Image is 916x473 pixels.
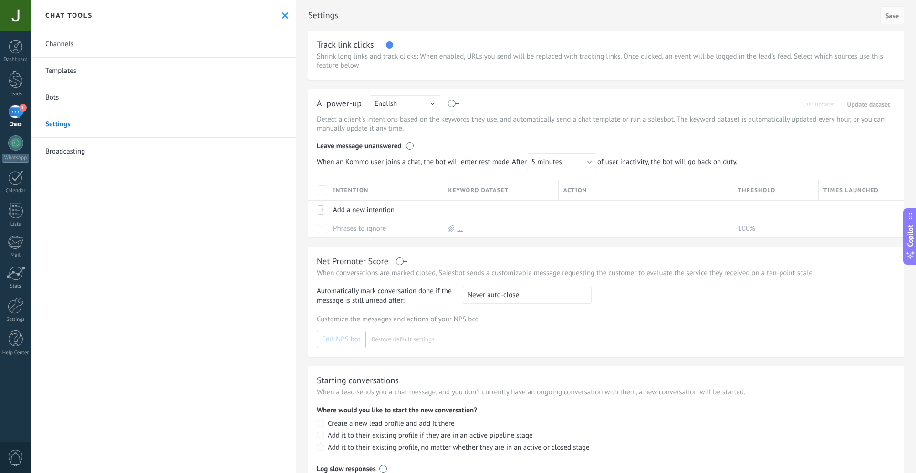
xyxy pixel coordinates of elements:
span: of user inactivity, the bot will go back on duty. [317,153,743,170]
a: ... [457,224,463,233]
span: Save [885,12,899,19]
button: 5 minutes [527,153,597,170]
div: Leads [2,91,30,97]
span: Intention [333,186,368,195]
div: Settings [819,201,895,219]
span: Add it to their existing profile if they are in an active pipeline stage [328,431,533,440]
span: Copilot [906,225,915,247]
p: Customize the messages and actions of your NPS bot [317,315,895,324]
div: Leave message unanswered [317,135,895,153]
p: Shrink long links and track clicks: When enabled, URLs you send will be replaced with tracking li... [317,52,895,70]
div: WhatsApp [2,154,29,163]
div: Track link clicks [317,39,374,50]
p: When a lead sends you a chat message, and you don't currently have an ongoing conversation with t... [317,388,895,397]
a: Settings [31,111,296,138]
div: 100% [733,219,814,237]
span: Threshold [738,186,776,195]
div: Dashboard [2,57,30,63]
a: Channels [31,31,296,58]
span: 100% [738,224,755,233]
div: Lists [2,221,30,227]
span: When an Kommo user joins a chat, the bot will enter rest mode. After [317,153,597,170]
div: Mail [2,252,30,258]
button: Save [880,6,904,24]
label: Add it to their existing profile if they are in an active pipeline stage [317,432,895,441]
div: Settings [559,201,729,219]
a: Bots [31,84,296,111]
div: Calendar [2,188,30,194]
span: Never auto-close [468,290,519,299]
div: Settings [443,201,553,219]
div: Stats [2,283,30,289]
span: English [375,99,397,108]
span: Add it to their existing profile, no matter whether they are in an active or closed stage [328,443,590,452]
div: Starting conversations [317,375,399,386]
a: Templates [31,58,296,84]
p: When conversations are marked closed, Salesbot sends a customizable message requesting the custom... [317,268,895,278]
div: Add a new intention [328,201,438,219]
h2: Chat tools [45,11,93,20]
label: Create a new lead profile and add it there [317,420,895,429]
div: Chats [2,122,30,128]
span: 1 [19,104,27,112]
div: Settings [2,317,30,323]
span: Times launched [823,186,879,195]
span: Action [563,186,587,195]
p: Detect a client’s intentions based on the keywords they use, and automatically send a chat templa... [317,115,895,133]
span: Automatically mark conversation done if the message is still unread after: [317,287,454,306]
a: Phrases to ignore [333,224,386,233]
div: Settings [733,201,814,219]
h2: Settings [308,6,877,25]
label: Add it to their existing profile, no matter whether they are in an active or closed stage [317,443,895,452]
span: Keyword dataset [448,186,508,195]
div: AI power-up [317,98,362,110]
button: English [370,95,440,111]
div: Net Promoter Score [317,256,388,267]
p: Where would you like to start the new conversation? [317,406,895,415]
div: Help Center [2,350,30,356]
a: Broadcasting [31,138,296,165]
span: Create a new lead profile and add it there [328,419,455,428]
span: 5 minutes [531,157,562,166]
